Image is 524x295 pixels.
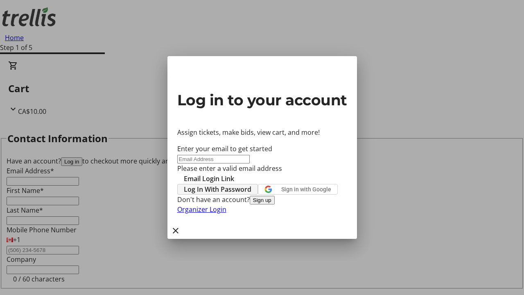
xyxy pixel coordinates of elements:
[258,184,338,195] button: Sign in with Google
[184,184,251,194] span: Log In With Password
[177,205,226,214] a: Organizer Login
[177,184,258,195] button: Log In With Password
[167,222,184,239] button: Close
[177,195,347,204] div: Don't have an account?
[281,186,331,193] span: Sign in with Google
[184,174,234,184] span: Email Login Link
[177,163,347,173] tr-error: Please enter a valid email address
[177,174,241,184] button: Email Login Link
[177,89,347,111] h2: Log in to your account
[177,155,250,163] input: Email Address
[177,127,347,137] p: Assign tickets, make bids, view cart, and more!
[250,196,275,204] button: Sign up
[177,144,272,153] label: Enter your email to get started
